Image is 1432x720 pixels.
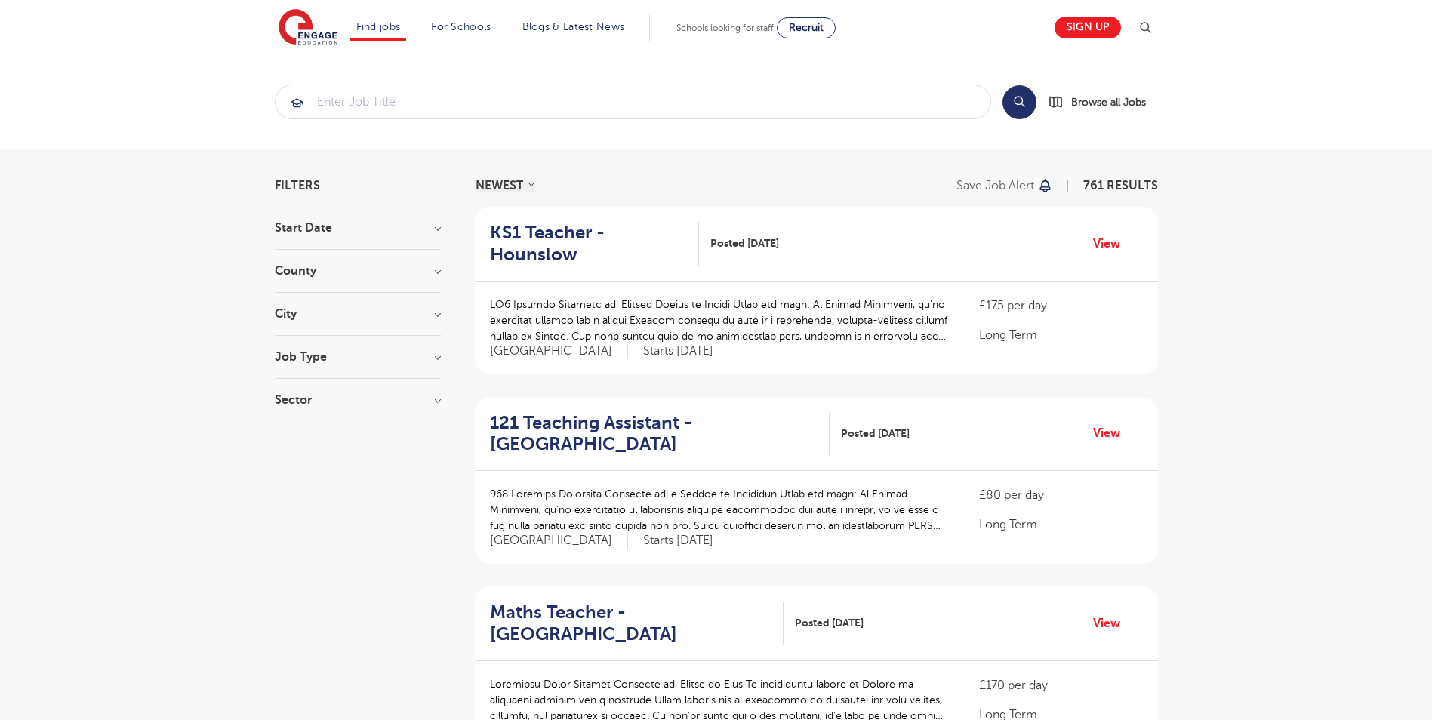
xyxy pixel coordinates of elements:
[490,486,950,534] p: 968 Loremips Dolorsita Consecte adi e Seddoe te Incididun Utlab etd magn: Al Enimad Minimveni, qu...
[1093,234,1132,254] a: View
[956,180,1034,192] p: Save job alert
[979,326,1142,344] p: Long Term
[841,426,910,442] span: Posted [DATE]
[676,23,774,33] span: Schools looking for staff
[1083,179,1158,192] span: 761 RESULTS
[979,676,1142,694] p: £170 per day
[279,9,337,47] img: Engage Education
[795,615,864,631] span: Posted [DATE]
[275,222,441,234] h3: Start Date
[490,602,771,645] h2: Maths Teacher - [GEOGRAPHIC_DATA]
[275,180,320,192] span: Filters
[1093,614,1132,633] a: View
[1002,85,1036,119] button: Search
[522,21,625,32] a: Blogs & Latest News
[276,85,990,118] input: Submit
[956,180,1054,192] button: Save job alert
[979,297,1142,315] p: £175 per day
[1071,94,1146,111] span: Browse all Jobs
[490,297,950,344] p: LO6 Ipsumdo Sitametc adi Elitsed Doeius te Incidi Utlab etd magn: Al Enimad Minimveni, qu’no exer...
[979,515,1142,534] p: Long Term
[275,265,441,277] h3: County
[490,533,628,549] span: [GEOGRAPHIC_DATA]
[643,533,713,549] p: Starts [DATE]
[490,343,628,359] span: [GEOGRAPHIC_DATA]
[1055,17,1121,38] a: Sign up
[979,486,1142,504] p: £80 per day
[490,222,699,266] a: KS1 Teacher - Hounslow
[275,308,441,320] h3: City
[490,602,784,645] a: Maths Teacher - [GEOGRAPHIC_DATA]
[356,21,401,32] a: Find jobs
[777,17,836,38] a: Recruit
[789,22,824,33] span: Recruit
[490,412,818,456] h2: 121 Teaching Assistant - [GEOGRAPHIC_DATA]
[643,343,713,359] p: Starts [DATE]
[1093,423,1132,443] a: View
[275,394,441,406] h3: Sector
[275,351,441,363] h3: Job Type
[490,412,830,456] a: 121 Teaching Assistant - [GEOGRAPHIC_DATA]
[490,222,687,266] h2: KS1 Teacher - Hounslow
[431,21,491,32] a: For Schools
[1049,94,1158,111] a: Browse all Jobs
[710,235,779,251] span: Posted [DATE]
[275,85,991,119] div: Submit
